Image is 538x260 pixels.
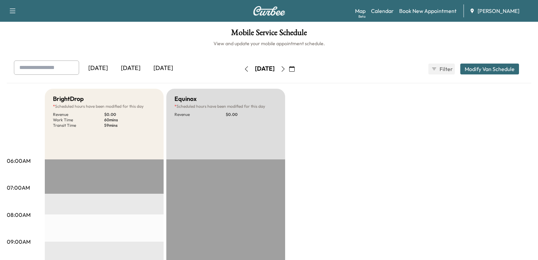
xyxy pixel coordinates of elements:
p: 08:00AM [7,211,31,219]
a: Book New Appointment [399,7,457,15]
p: Scheduled hours have been modified for this day [53,104,155,109]
h6: View and update your mobile appointment schedule. [7,40,531,47]
h5: Equinox [174,94,197,104]
p: 60 mins [104,117,155,123]
div: [DATE] [147,60,180,76]
h5: BrightDrop [53,94,84,104]
p: Revenue [174,112,226,117]
p: $ 0.00 [226,112,277,117]
span: Filter [440,65,452,73]
p: 06:00AM [7,157,31,165]
p: Scheduled hours have been modified for this day [174,104,277,109]
a: MapBeta [355,7,366,15]
p: Revenue [53,112,104,117]
div: Beta [358,14,366,19]
button: Modify Van Schedule [460,64,519,74]
p: 59 mins [104,123,155,128]
p: 07:00AM [7,184,30,192]
img: Curbee Logo [253,6,285,16]
p: $ 0.00 [104,112,155,117]
p: Transit Time [53,123,104,128]
div: [DATE] [114,60,147,76]
p: Work Time [53,117,104,123]
div: [DATE] [82,60,114,76]
p: 09:00AM [7,238,31,246]
div: [DATE] [255,65,275,73]
button: Filter [428,64,455,74]
h1: Mobile Service Schedule [7,29,531,40]
span: [PERSON_NAME] [478,7,519,15]
a: Calendar [371,7,394,15]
